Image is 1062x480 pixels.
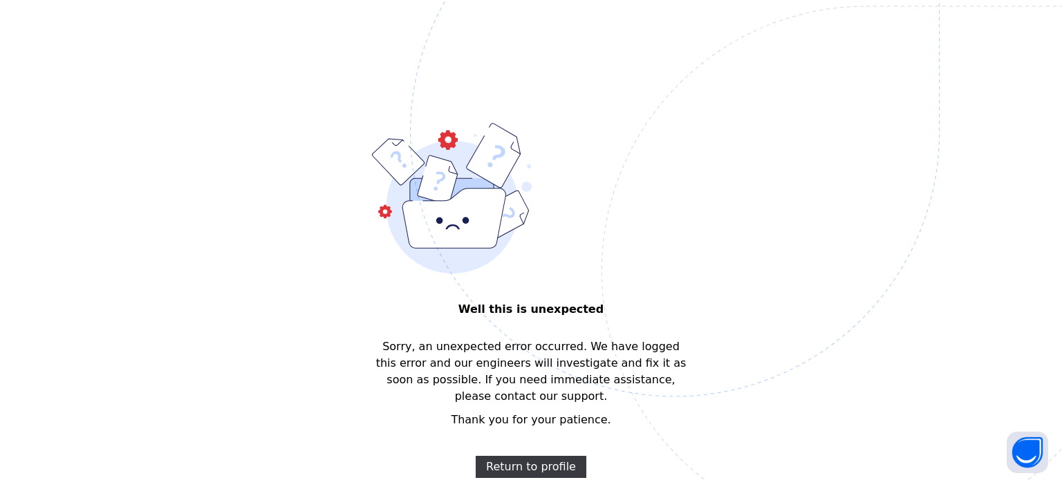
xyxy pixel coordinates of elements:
[372,301,691,318] span: Well this is unexpected
[486,459,576,475] span: Return to profile
[372,338,691,405] span: Sorry, an unexpected error occurred. We have logged this error and our engineers will investigate...
[372,123,532,273] img: error-bound.9d27ae2af7d8ffd69f21ced9f822e0fd.svg
[1007,432,1048,473] button: Open asap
